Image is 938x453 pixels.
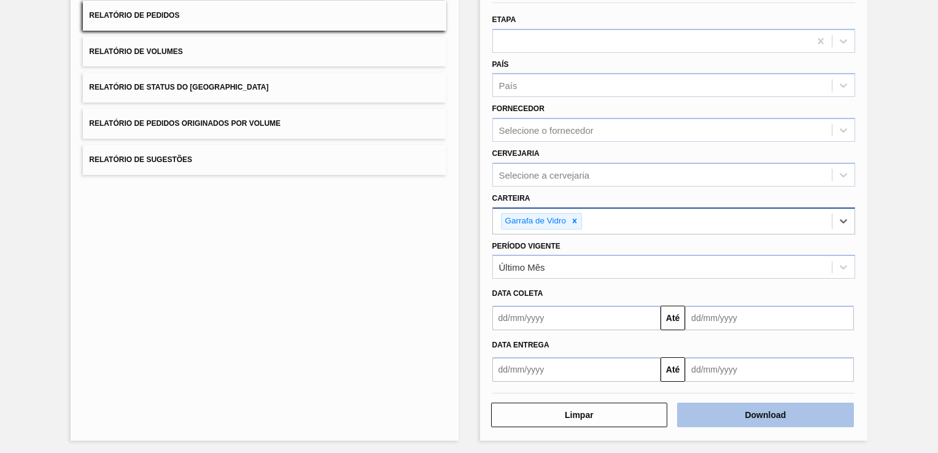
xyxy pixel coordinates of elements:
[499,262,545,273] div: Último Mês
[89,11,179,20] span: Relatório de Pedidos
[83,145,446,175] button: Relatório de Sugestões
[492,357,661,382] input: dd/mm/yyyy
[492,104,545,113] label: Fornecedor
[89,83,268,91] span: Relatório de Status do [GEOGRAPHIC_DATA]
[492,341,549,349] span: Data Entrega
[499,125,594,136] div: Selecione o fornecedor
[677,403,854,427] button: Download
[685,357,854,382] input: dd/mm/yyyy
[491,403,668,427] button: Limpar
[83,37,446,67] button: Relatório de Volumes
[83,1,446,31] button: Relatório de Pedidos
[661,306,685,330] button: Até
[492,60,509,69] label: País
[661,357,685,382] button: Até
[502,214,568,229] div: Garrafa de Vidro
[83,72,446,103] button: Relatório de Status do [GEOGRAPHIC_DATA]
[492,306,661,330] input: dd/mm/yyyy
[89,119,281,128] span: Relatório de Pedidos Originados por Volume
[499,169,590,180] div: Selecione a cervejaria
[89,47,182,56] span: Relatório de Volumes
[492,194,530,203] label: Carteira
[492,289,543,298] span: Data coleta
[492,149,540,158] label: Cervejaria
[499,80,517,91] div: País
[685,306,854,330] input: dd/mm/yyyy
[492,242,560,250] label: Período Vigente
[89,155,192,164] span: Relatório de Sugestões
[492,15,516,24] label: Etapa
[83,109,446,139] button: Relatório de Pedidos Originados por Volume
